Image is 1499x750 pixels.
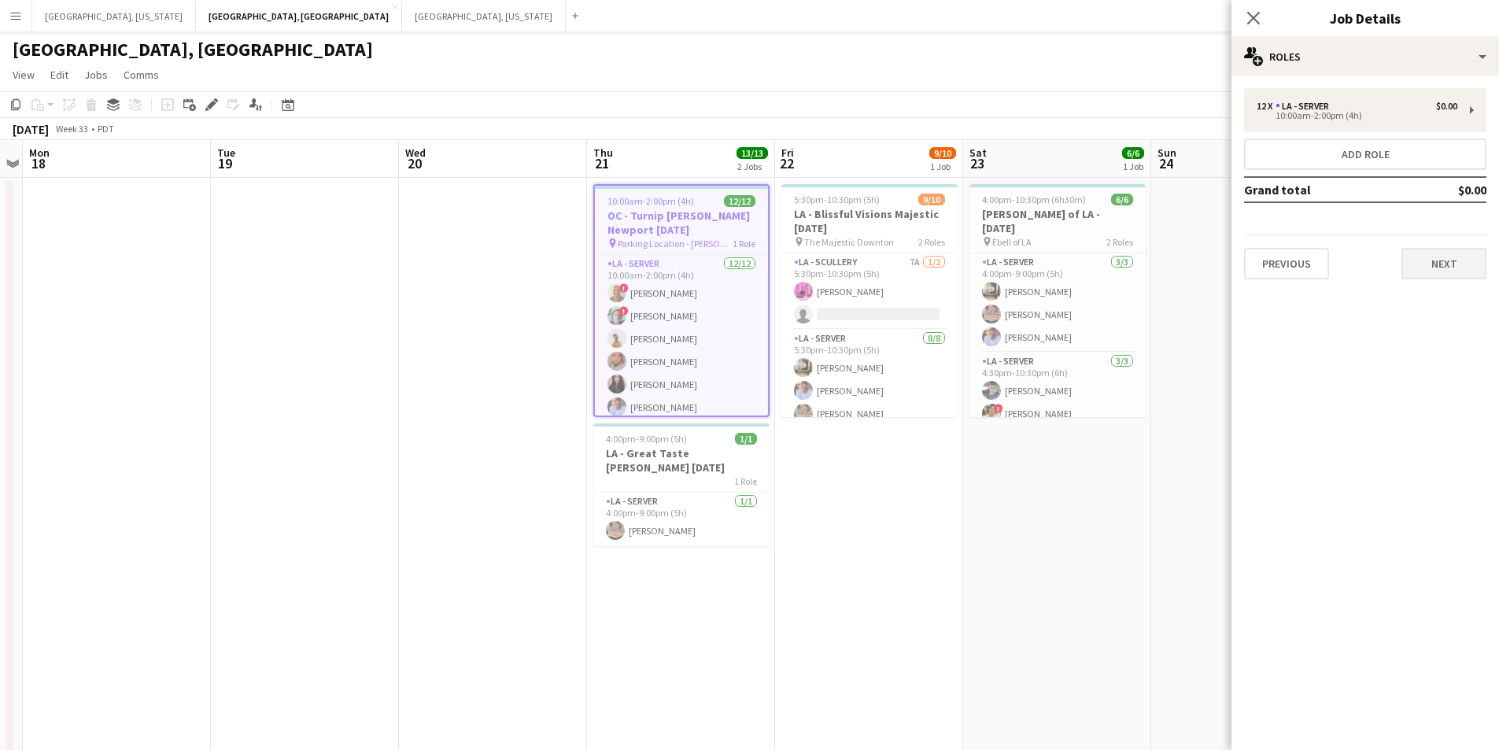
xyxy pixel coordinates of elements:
app-job-card: 10:00am-2:00pm (4h)12/12OC - Turnip [PERSON_NAME] Newport [DATE] Parking Location - [PERSON_NAME]... [593,184,770,417]
div: [DATE] [13,121,49,137]
span: Edit [50,68,68,82]
span: 9/10 [929,147,956,159]
div: 12 x [1257,101,1276,112]
span: Comms [124,68,159,82]
app-job-card: 4:00pm-9:00pm (5h)1/1LA - Great Taste [PERSON_NAME] [DATE]1 RoleLA - Server1/14:00pm-9:00pm (5h)[... [593,423,770,546]
app-card-role: LA - Server8/85:30pm-10:30pm (5h)[PERSON_NAME][PERSON_NAME][PERSON_NAME] [781,330,958,543]
span: Ebell of LA [992,236,1032,248]
td: Grand total [1244,177,1412,202]
span: 19 [215,154,235,172]
span: Sun [1157,146,1176,160]
span: 2 Roles [918,236,945,248]
app-card-role: LA - Server3/34:30pm-10:30pm (6h)[PERSON_NAME]![PERSON_NAME] [969,353,1146,452]
div: 1 Job [930,161,955,172]
h3: LA - Great Taste [PERSON_NAME] [DATE] [593,446,770,475]
h3: Job Details [1231,8,1499,28]
span: 9/10 [918,194,945,205]
span: 2 Roles [1106,236,1133,248]
span: 5:30pm-10:30pm (5h) [794,194,880,205]
td: $0.00 [1412,177,1486,202]
div: $0.00 [1436,101,1457,112]
span: Mon [29,146,50,160]
app-card-role: LA - Server1/14:00pm-9:00pm (5h)[PERSON_NAME] [593,493,770,546]
span: 1/1 [735,433,757,445]
span: 20 [403,154,426,172]
h3: [PERSON_NAME] of LA - [DATE] [969,207,1146,235]
span: ! [994,404,1003,413]
span: 1 Role [733,238,755,249]
div: Roles [1231,38,1499,76]
span: Parking Location - [PERSON_NAME][GEOGRAPHIC_DATA] [618,238,733,249]
span: 6/6 [1122,147,1144,159]
button: Add role [1244,139,1486,170]
a: View [6,65,41,85]
span: Week 33 [52,123,91,135]
h1: [GEOGRAPHIC_DATA], [GEOGRAPHIC_DATA] [13,38,373,61]
span: The Majestic Downton [804,236,894,248]
div: 1 Job [1123,161,1143,172]
div: 10:00am-2:00pm (4h) [1257,112,1457,120]
h3: LA - Blissful Visions Majestic [DATE] [781,207,958,235]
span: 6/6 [1111,194,1133,205]
button: Previous [1244,248,1329,279]
app-card-role: LA - Server3/34:00pm-9:00pm (5h)[PERSON_NAME][PERSON_NAME][PERSON_NAME] [969,253,1146,353]
button: Next [1401,248,1486,279]
span: 4:00pm-10:30pm (6h30m) [982,194,1086,205]
span: Thu [593,146,613,160]
div: LA - Server [1276,101,1335,112]
span: Fri [781,146,794,160]
span: 4:00pm-9:00pm (5h) [606,433,687,445]
h3: OC - Turnip [PERSON_NAME] Newport [DATE] [595,209,768,237]
app-job-card: 5:30pm-10:30pm (5h)9/10LA - Blissful Visions Majestic [DATE] The Majestic Downton2 RolesLA - Scul... [781,184,958,417]
span: 22 [779,154,794,172]
span: ! [619,306,629,316]
span: 10:00am-2:00pm (4h) [607,195,694,207]
span: 18 [27,154,50,172]
app-job-card: 4:00pm-10:30pm (6h30m)6/6[PERSON_NAME] of LA - [DATE] Ebell of LA2 RolesLA - Server3/34:00pm-9:00... [969,184,1146,417]
div: PDT [98,123,114,135]
button: [GEOGRAPHIC_DATA], [GEOGRAPHIC_DATA] [196,1,402,31]
span: 13/13 [737,147,768,159]
span: 1 Role [734,475,757,487]
a: Edit [44,65,75,85]
app-card-role: LA - Server12/1210:00am-2:00pm (4h)![PERSON_NAME]![PERSON_NAME][PERSON_NAME][PERSON_NAME][PERSON_... [595,255,768,560]
span: ! [619,283,629,293]
a: Comms [117,65,165,85]
span: Tue [217,146,235,160]
span: 23 [967,154,987,172]
span: Wed [405,146,426,160]
span: Jobs [84,68,108,82]
span: Sat [969,146,987,160]
button: [GEOGRAPHIC_DATA], [US_STATE] [32,1,196,31]
button: [GEOGRAPHIC_DATA], [US_STATE] [402,1,566,31]
div: 2 Jobs [737,161,767,172]
span: View [13,68,35,82]
span: 12/12 [724,195,755,207]
span: 24 [1155,154,1176,172]
span: 21 [591,154,613,172]
a: Jobs [78,65,114,85]
app-card-role: LA - Scullery7A1/25:30pm-10:30pm (5h)[PERSON_NAME] [781,253,958,330]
